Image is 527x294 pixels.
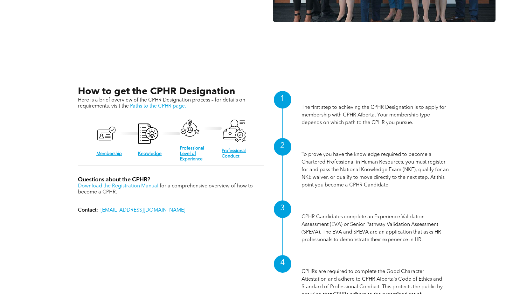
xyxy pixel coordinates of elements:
div: 4 [274,255,291,273]
h1: Professional Level of Experience [302,203,449,213]
p: The first step to achieving the CPHR Designation is to apply for membership with CPHR Alberta. Yo... [302,104,449,127]
span: for a comprehensive overview of how to become a CPHR. [78,184,253,195]
a: Membership [96,151,122,156]
a: Professional Conduct [222,149,246,158]
span: Here is a brief overview of the CPHR Designation process – for details on requirements, visit the [78,98,245,109]
span: How to get the CPHR Designation [78,87,235,96]
strong: Contact: [78,208,98,213]
a: Paths to the CPHR page. [130,104,186,109]
div: 1 [274,91,291,108]
a: Knowledge [138,151,162,156]
h1: Membership [302,94,449,104]
span: Questions about the CPHR? [78,177,150,183]
a: [EMAIL_ADDRESS][DOMAIN_NAME] [101,208,185,213]
div: 3 [274,200,291,218]
p: To prove you have the knowledge required to become a Chartered Professional in Human Resources, y... [302,151,449,189]
div: 2 [274,138,291,156]
h1: Knowledge [302,141,449,151]
a: Download the Registration Manual [78,184,158,189]
a: Professional Level of Experience [180,146,204,161]
p: CPHR Candidates complete an Experience Validation Assessment (EVA) or Senior Pathway Validation A... [302,213,449,244]
h1: Professional Conduct [302,258,449,268]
